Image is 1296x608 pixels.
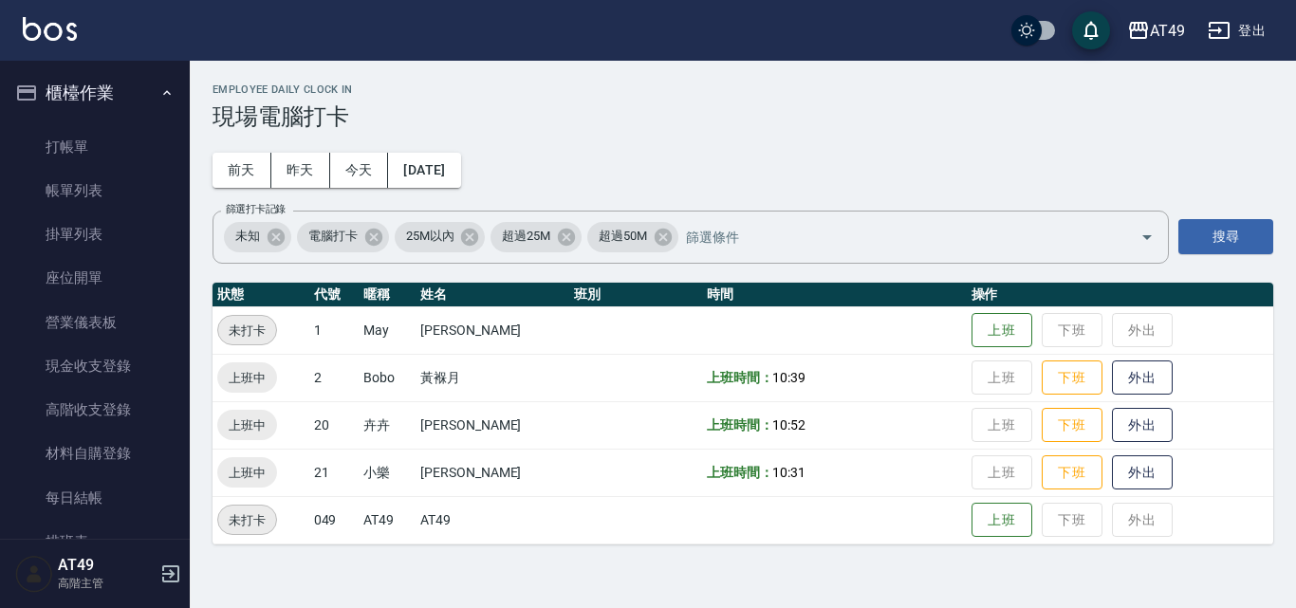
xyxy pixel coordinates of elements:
[772,370,805,385] span: 10:39
[359,283,416,307] th: 暱稱
[569,283,701,307] th: 班別
[8,125,182,169] a: 打帳單
[8,344,182,388] a: 現金收支登錄
[395,222,486,252] div: 25M以內
[1150,19,1185,43] div: AT49
[213,153,271,188] button: 前天
[330,153,389,188] button: 今天
[1042,455,1102,490] button: 下班
[972,313,1032,348] button: 上班
[1072,11,1110,49] button: save
[213,283,309,307] th: 狀態
[58,556,155,575] h5: AT49
[224,222,291,252] div: 未知
[226,202,286,216] label: 篩選打卡記錄
[1112,408,1173,443] button: 外出
[271,153,330,188] button: 昨天
[491,222,582,252] div: 超過25M
[213,103,1273,130] h3: 現場電腦打卡
[15,555,53,593] img: Person
[8,520,182,563] a: 排班表
[8,388,182,432] a: 高階收支登錄
[416,283,569,307] th: 姓名
[772,465,805,480] span: 10:31
[213,83,1273,96] h2: Employee Daily Clock In
[972,503,1032,538] button: 上班
[702,283,967,307] th: 時間
[309,283,360,307] th: 代號
[416,401,569,449] td: [PERSON_NAME]
[1042,360,1102,396] button: 下班
[1200,13,1273,48] button: 登出
[1112,360,1173,396] button: 外出
[8,169,182,212] a: 帳單列表
[217,368,277,388] span: 上班中
[309,401,360,449] td: 20
[707,370,773,385] b: 上班時間：
[416,306,569,354] td: [PERSON_NAME]
[681,220,1107,253] input: 篩選條件
[359,354,416,401] td: Bobo
[309,306,360,354] td: 1
[967,283,1273,307] th: 操作
[23,17,77,41] img: Logo
[8,476,182,520] a: 每日結帳
[416,354,569,401] td: 黃褓月
[224,227,271,246] span: 未知
[217,463,277,483] span: 上班中
[218,510,276,530] span: 未打卡
[416,496,569,544] td: AT49
[309,449,360,496] td: 21
[8,432,182,475] a: 材料自購登錄
[388,153,460,188] button: [DATE]
[1042,408,1102,443] button: 下班
[8,301,182,344] a: 營業儀表板
[491,227,562,246] span: 超過25M
[707,465,773,480] b: 上班時間：
[309,354,360,401] td: 2
[8,212,182,256] a: 掛單列表
[1178,219,1273,254] button: 搜尋
[297,227,369,246] span: 電腦打卡
[359,401,416,449] td: 卉卉
[707,417,773,433] b: 上班時間：
[587,227,658,246] span: 超過50M
[359,306,416,354] td: May
[8,256,182,300] a: 座位開單
[395,227,466,246] span: 25M以內
[1120,11,1193,50] button: AT49
[217,415,277,435] span: 上班中
[297,222,389,252] div: 電腦打卡
[58,575,155,592] p: 高階主管
[587,222,678,252] div: 超過50M
[359,449,416,496] td: 小樂
[359,496,416,544] td: AT49
[1112,455,1173,490] button: 外出
[218,321,276,341] span: 未打卡
[1132,222,1162,252] button: Open
[309,496,360,544] td: 049
[416,449,569,496] td: [PERSON_NAME]
[772,417,805,433] span: 10:52
[8,68,182,118] button: 櫃檯作業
